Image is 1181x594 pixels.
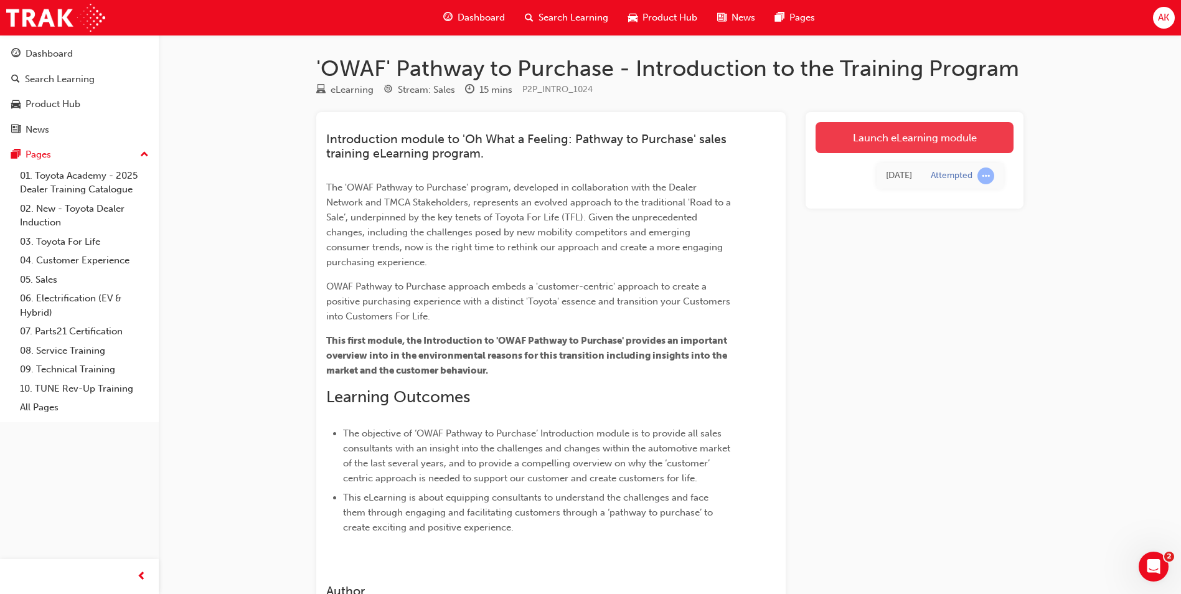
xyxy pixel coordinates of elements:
div: Search Learning [25,72,95,87]
span: pages-icon [775,10,784,26]
div: Attempted [931,170,972,182]
div: Stream: Sales [398,83,455,97]
span: AK [1158,11,1169,25]
a: News [5,118,154,141]
span: Product Hub [642,11,697,25]
a: 10. TUNE Rev-Up Training [15,379,154,398]
span: car-icon [11,99,21,110]
div: News [26,123,49,137]
iframe: Intercom live chat [1139,552,1169,582]
span: The 'OWAF Pathway to Purchase' program, developed in collaboration with the Dealer Network and TM... [326,182,733,268]
span: Introduction module to 'Oh What a Feeling: Pathway to Purchase' sales training eLearning program. [326,132,730,161]
div: Duration [465,82,512,98]
span: car-icon [628,10,638,26]
button: AK [1153,7,1175,29]
span: target-icon [383,85,393,96]
div: Type [316,82,374,98]
a: Product Hub [5,93,154,116]
a: All Pages [15,398,154,417]
span: pages-icon [11,149,21,161]
img: Trak [6,4,105,32]
span: OWAF Pathway to Purchase approach embeds a 'customer-centric' approach to create a positive purch... [326,281,733,322]
button: Pages [5,143,154,166]
button: DashboardSearch LearningProduct HubNews [5,40,154,143]
a: search-iconSearch Learning [515,5,618,31]
a: news-iconNews [707,5,765,31]
span: This first module, the Introduction to 'OWAF Pathway to Purchase' provides an important overview ... [326,335,729,376]
span: Learning resource code [522,84,593,95]
span: clock-icon [465,85,474,96]
a: car-iconProduct Hub [618,5,707,31]
div: Dashboard [26,47,73,61]
span: learningResourceType_ELEARNING-icon [316,85,326,96]
span: This eLearning is about equipping consultants to understand the challenges and face them through ... [343,492,715,533]
a: guage-iconDashboard [433,5,515,31]
span: News [732,11,755,25]
a: Dashboard [5,42,154,65]
span: 2 [1164,552,1174,562]
a: 07. Parts21 Certification [15,322,154,341]
span: Learning Outcomes [326,387,470,407]
span: guage-icon [11,49,21,60]
a: 02. New - Toyota Dealer Induction [15,199,154,232]
a: pages-iconPages [765,5,825,31]
span: guage-icon [443,10,453,26]
div: Stream [383,82,455,98]
a: 06. Electrification (EV & Hybrid) [15,289,154,322]
a: 05. Sales [15,270,154,290]
span: up-icon [140,147,149,163]
span: search-icon [11,74,20,85]
a: Launch eLearning module [816,122,1014,153]
a: 09. Technical Training [15,360,154,379]
span: Dashboard [458,11,505,25]
span: news-icon [717,10,727,26]
a: 01. Toyota Academy - 2025 Dealer Training Catalogue [15,166,154,199]
div: Wed Sep 17 2025 15:08:37 GMT+0800 (Australian Western Standard Time) [886,169,912,183]
div: Product Hub [26,97,80,111]
span: search-icon [525,10,534,26]
span: learningRecordVerb_ATTEMPT-icon [977,167,994,184]
a: Search Learning [5,68,154,91]
h1: 'OWAF' Pathway to Purchase - Introduction to the Training Program [316,55,1023,82]
div: Pages [26,148,51,162]
a: 04. Customer Experience [15,251,154,270]
a: 08. Service Training [15,341,154,361]
span: Pages [789,11,815,25]
span: Search Learning [539,11,608,25]
a: 03. Toyota For Life [15,232,154,252]
span: The objective of ‘OWAF Pathway to Purchase’ Introduction module is to provide all sales consultan... [343,428,733,484]
span: news-icon [11,125,21,136]
span: prev-icon [137,569,146,585]
div: eLearning [331,83,374,97]
div: 15 mins [479,83,512,97]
